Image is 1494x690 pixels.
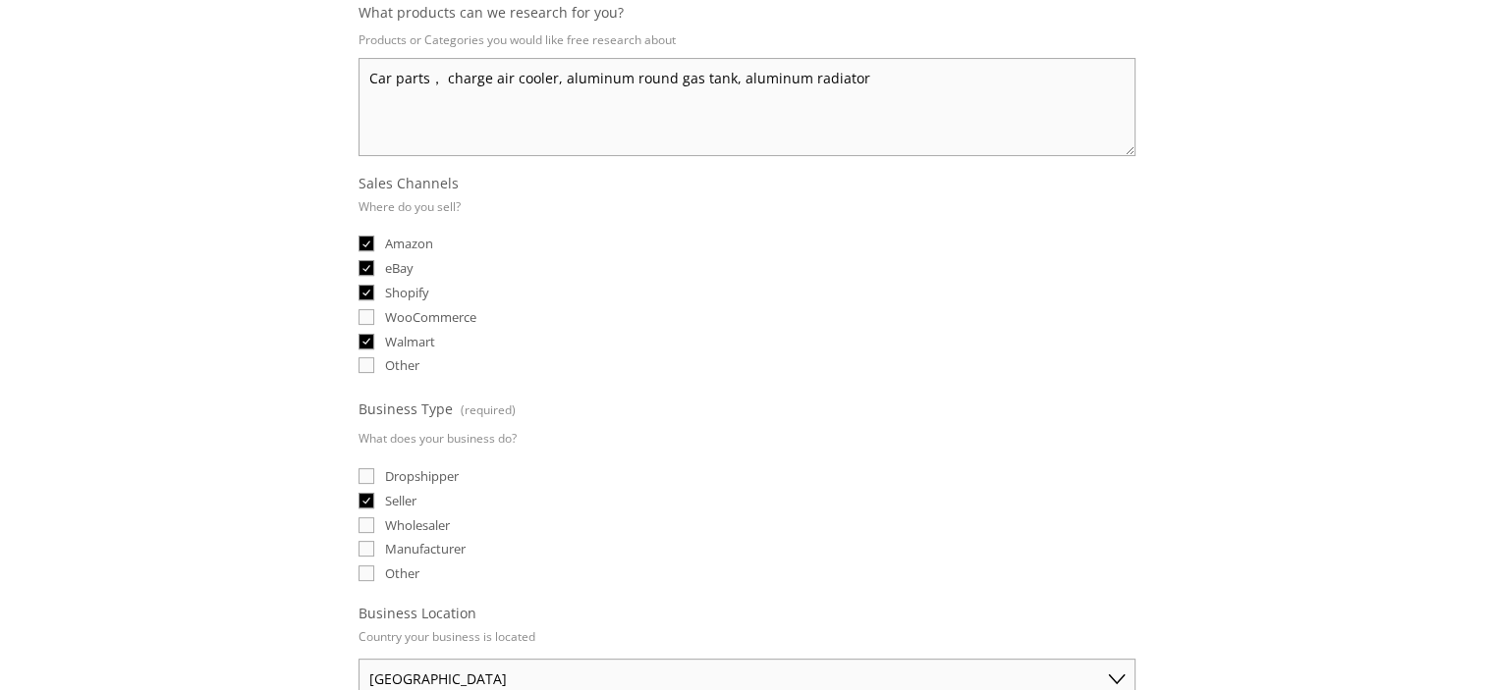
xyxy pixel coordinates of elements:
input: Manufacturer [359,541,374,557]
input: Seller [359,493,374,508]
span: Seller [385,492,416,509]
span: Business Type [359,399,453,418]
p: Products or Categories you would like free research about [359,26,1135,54]
span: WooCommerce [385,308,476,326]
span: Manufacturer [385,540,466,557]
span: Other [385,356,419,374]
span: eBay [385,259,414,277]
input: Dropshipper [359,468,374,484]
p: What does your business do? [359,424,517,452]
span: Walmart [385,333,435,350]
textarea: Car parts， charge air cooler, aluminum round gas tank, aluminum radiator [359,58,1135,156]
input: eBay [359,260,374,276]
span: Dropshipper [385,467,459,485]
input: WooCommerce [359,309,374,325]
p: Where do you sell? [359,192,461,221]
p: Country your business is located [359,622,535,651]
span: Sales Channels [359,174,459,192]
span: Other [385,564,419,582]
span: Wholesaler [385,516,450,534]
input: Shopify [359,285,374,300]
span: (required) [460,396,515,424]
span: Shopify [385,284,429,301]
span: Business Location [359,604,476,622]
span: What products can we research for you? [359,3,624,22]
span: Amazon [385,235,433,252]
input: Amazon [359,236,374,251]
input: Other [359,565,374,581]
input: Other [359,357,374,373]
input: Wholesaler [359,517,374,533]
input: Walmart [359,334,374,349]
